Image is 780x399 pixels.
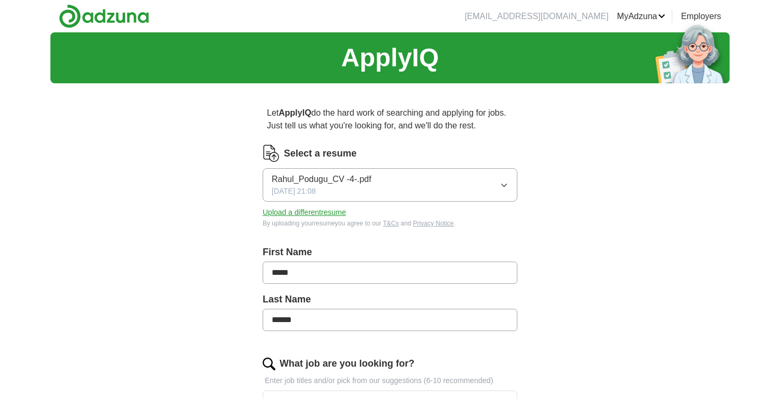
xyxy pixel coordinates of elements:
[263,358,275,370] img: search.png
[617,10,666,23] a: MyAdzuna
[272,186,316,197] span: [DATE] 21:08
[272,173,371,186] span: Rahul_Podugu_CV -4-.pdf
[263,219,517,228] div: By uploading your resume you agree to our and .
[59,4,149,28] img: Adzuna logo
[263,207,346,218] button: Upload a differentresume
[341,39,439,77] h1: ApplyIQ
[383,220,399,227] a: T&Cs
[263,375,517,386] p: Enter job titles and/or pick from our suggestions (6-10 recommended)
[263,292,517,307] label: Last Name
[263,145,280,162] img: CV Icon
[465,10,609,23] li: [EMAIL_ADDRESS][DOMAIN_NAME]
[263,245,517,259] label: First Name
[413,220,454,227] a: Privacy Notice
[681,10,721,23] a: Employers
[279,108,311,117] strong: ApplyIQ
[263,102,517,136] p: Let do the hard work of searching and applying for jobs. Just tell us what you're looking for, an...
[280,357,414,371] label: What job are you looking for?
[263,168,517,202] button: Rahul_Podugu_CV -4-.pdf[DATE] 21:08
[284,146,357,161] label: Select a resume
